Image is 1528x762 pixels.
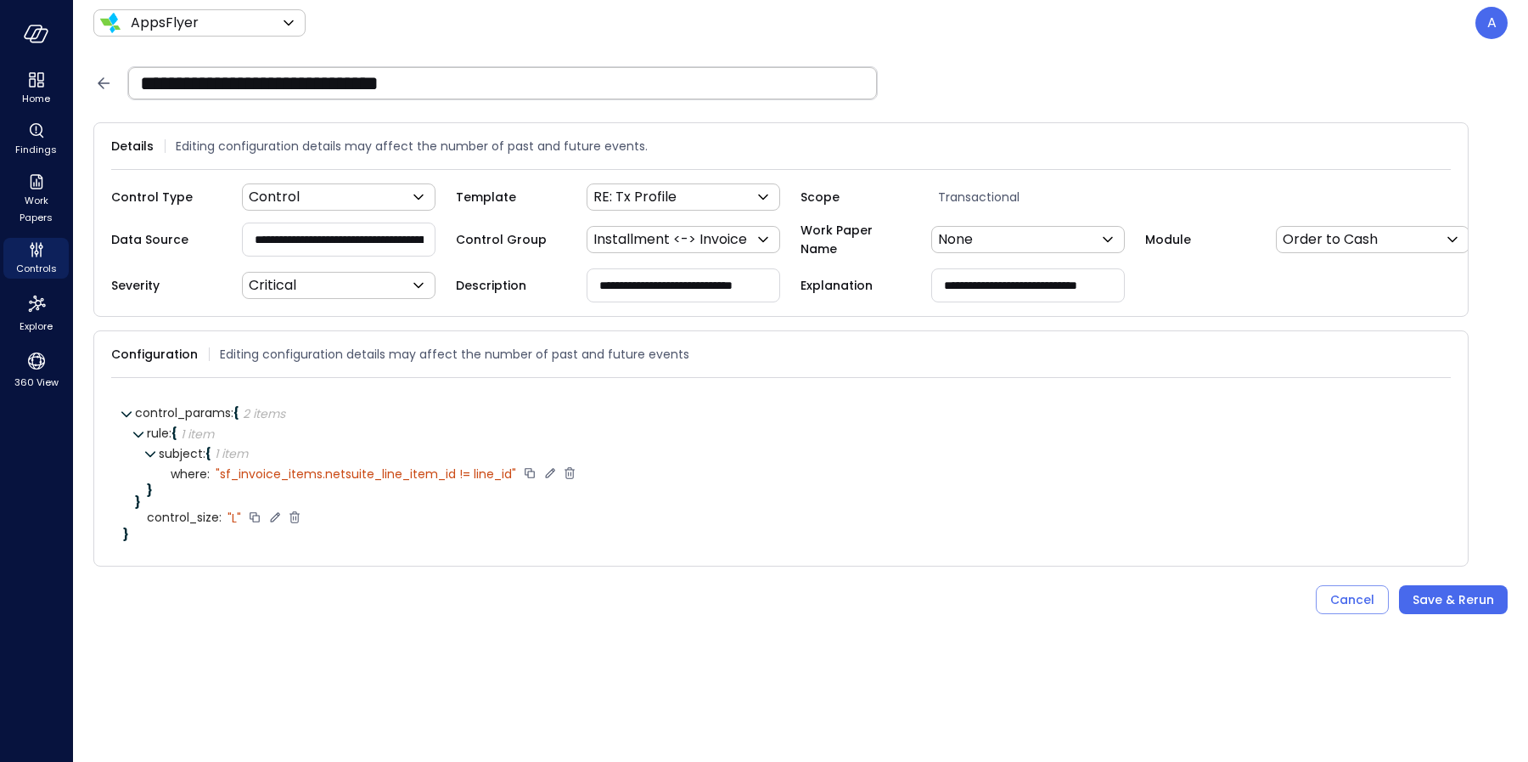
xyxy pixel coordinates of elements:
img: Icon [100,13,121,33]
div: " sf_invoice_items.netsuite_line_item_id != line_id" [216,466,516,482]
span: : [231,404,233,421]
div: Findings [3,119,69,160]
span: Explore [20,318,53,335]
div: } [147,484,1439,496]
button: Save & Rerun [1399,585,1508,614]
span: Explanation [801,276,911,295]
span: 360 View [14,374,59,391]
div: 1 item [215,448,248,460]
div: 2 items [243,408,285,420]
span: Module [1145,230,1256,249]
span: { [233,404,239,421]
span: Control Group [456,230,566,249]
p: None [938,229,973,250]
p: Installment <-> Invoice [593,229,747,250]
div: Controls [3,238,69,279]
span: Controls [16,260,57,277]
span: Template [456,188,566,206]
span: subject [159,445,205,462]
span: where [171,468,210,481]
p: Control [249,187,300,207]
div: Save & Rerun [1413,590,1494,611]
span: Description [456,276,566,295]
p: Order to Cash [1283,229,1378,250]
span: Home [22,90,50,107]
span: Data Source [111,230,222,249]
div: } [135,496,1439,508]
span: Findings [15,141,57,158]
span: rule [147,425,171,442]
span: Editing configuration details may affect the number of past and future events [220,345,689,364]
span: control_size [147,511,222,524]
button: Cancel [1316,585,1389,614]
p: A [1487,13,1497,33]
p: AppsFlyer [131,13,199,33]
span: : [219,509,222,526]
span: Severity [111,276,222,295]
span: Details [111,137,154,155]
span: Editing configuration details may affect the number of past and future events. [176,137,648,155]
p: RE: Tx Profile [593,187,677,207]
div: Avi Brandwain [1475,7,1508,39]
div: 360 View [3,347,69,392]
span: { [171,425,177,442]
div: " L" [228,511,241,526]
div: Cancel [1330,590,1374,611]
p: Critical [249,275,296,296]
span: control_params [135,404,233,421]
span: Configuration [111,345,198,364]
div: Home [3,68,69,109]
span: Work Paper Name [801,221,911,258]
div: 1 item [181,428,214,440]
span: { [205,445,211,462]
span: Control Type [111,188,222,206]
span: : [203,445,205,462]
span: : [207,466,210,483]
span: : [169,425,171,442]
span: Scope [801,188,911,206]
div: Work Papers [3,170,69,228]
div: } [123,528,1439,540]
span: Work Papers [10,192,62,226]
span: Transactional [931,188,1145,206]
div: Explore [3,289,69,336]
